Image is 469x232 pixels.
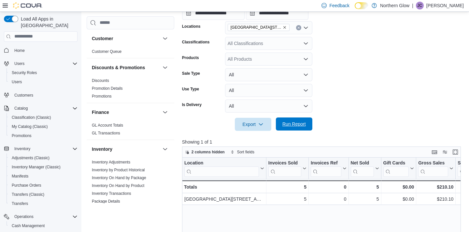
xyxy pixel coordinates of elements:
span: Run Report [282,121,306,127]
span: Inventory [14,146,30,151]
span: Export [239,118,267,131]
button: Catalog [1,104,80,113]
div: 5 [268,183,306,191]
div: $0.00 [383,183,414,191]
span: Security Roles [12,70,37,75]
span: Home [12,46,78,54]
span: Transfers [9,200,78,208]
span: Transfers (Classic) [12,192,44,197]
span: Classification (Classic) [9,114,78,121]
button: Open list of options [303,41,308,46]
span: Operations [14,214,34,219]
label: Classifications [182,39,210,45]
button: All [225,84,312,97]
button: Customer [161,35,169,42]
span: Purchase Orders [12,183,41,188]
button: Finance [161,108,169,116]
label: Sale Type [182,71,200,76]
a: Inventory Manager (Classic) [9,163,63,171]
button: All [225,100,312,113]
a: Inventory Adjustments [92,160,130,164]
button: Remove Northern Glow 701 Memorial Ave from selection in this group [283,25,287,29]
button: Classification (Classic) [7,113,80,122]
span: Promotions [9,132,78,140]
button: Net Sold [350,160,379,177]
span: Cash Management [12,223,45,228]
p: | [412,2,413,9]
button: Inventory [161,145,169,153]
input: Press the down key to open a popover containing a calendar. [246,7,308,20]
button: Open list of options [303,25,308,30]
a: Security Roles [9,69,39,77]
button: Customers [1,90,80,100]
button: Inventory Manager (Classic) [7,162,80,172]
a: Inventory On Hand by Product [92,183,144,188]
span: JC [418,2,422,9]
div: 5 [268,195,306,203]
span: [GEOGRAPHIC_DATA][STREET_ADDRESS] [231,24,281,31]
div: Location [184,160,259,177]
span: Transfers (Classic) [9,191,78,198]
button: Cash Management [7,221,80,230]
span: Cash Management [9,222,78,230]
div: $0.00 [383,195,414,203]
span: Users [14,61,24,66]
div: Customer [87,48,174,58]
label: Locations [182,24,201,29]
div: 0 [311,183,346,191]
span: Home [14,48,25,53]
button: Adjustments (Classic) [7,153,80,162]
a: Promotions [92,94,112,99]
span: Customers [12,91,78,99]
input: Dark Mode [355,2,368,9]
button: Home [1,46,80,55]
span: Users [12,79,22,85]
span: My Catalog (Classic) [9,123,78,131]
button: Purchase Orders [7,181,80,190]
span: Users [9,78,78,86]
button: Keyboard shortcuts [431,148,438,156]
a: GL Transactions [92,131,120,135]
a: My Catalog (Classic) [9,123,50,131]
a: Cash Management [9,222,47,230]
div: Gross Sales [418,160,448,166]
span: Feedback [329,2,349,9]
div: Discounts & Promotions [87,77,174,103]
p: Showing 1 of 1 [182,139,464,145]
a: Customer Queue [92,49,121,54]
a: Transfers (Classic) [9,191,47,198]
button: Enter fullscreen [451,148,459,156]
a: Promotions [9,132,34,140]
button: Run Report [276,117,312,131]
button: Invoices Ref [311,160,346,177]
div: $210.10 [418,183,453,191]
h3: Customer [92,35,113,42]
a: Home [12,47,27,54]
button: 2 columns hidden [182,148,227,156]
label: Products [182,55,199,60]
div: Finance [87,121,174,140]
div: Gross Sales [418,160,448,177]
div: Gift Cards [383,160,409,166]
a: Inventory On Hand by Package [92,176,146,180]
div: [GEOGRAPHIC_DATA][STREET_ADDRESS] [184,195,264,203]
span: Adjustments (Classic) [9,154,78,162]
button: All [225,68,312,81]
button: Users [1,59,80,68]
button: Inventory [92,146,160,152]
span: Catalog [12,104,78,112]
div: 0 [311,195,346,203]
span: Classification (Classic) [12,115,51,120]
button: Manifests [7,172,80,181]
div: Invoices Ref [311,160,341,177]
a: Inventory Transactions [92,191,131,196]
button: Catalog [12,104,30,112]
a: Customers [12,91,36,99]
a: Purchase Orders [9,181,44,189]
button: Clear input [296,25,301,30]
span: Operations [12,213,78,221]
a: Package Details [92,199,120,204]
button: Discounts & Promotions [92,64,160,71]
button: Open list of options [303,56,308,62]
